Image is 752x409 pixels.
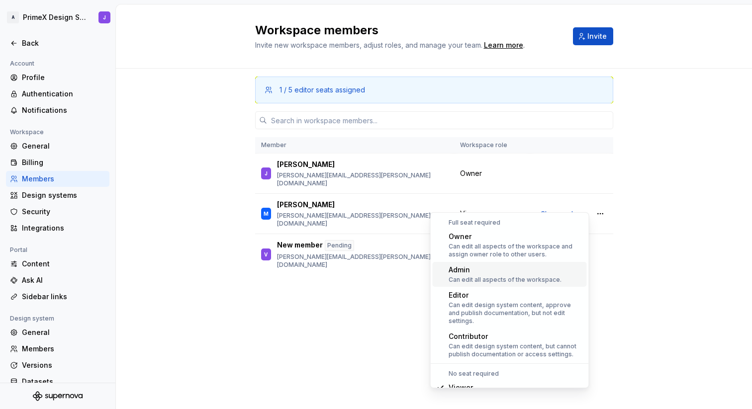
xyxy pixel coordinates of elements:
[6,86,109,102] a: Authentication
[449,342,583,358] div: Can edit design system content, but cannot publish documentation or access settings.
[460,209,483,219] span: Viewer
[449,290,583,300] div: Editor
[277,253,448,269] p: [PERSON_NAME][EMAIL_ADDRESS][PERSON_NAME][DOMAIN_NAME]
[6,220,109,236] a: Integrations
[536,207,589,221] button: Change role
[6,204,109,220] a: Security
[6,313,58,325] div: Design system
[22,89,105,99] div: Authentication
[264,209,269,219] div: M
[454,137,530,154] th: Workspace role
[277,160,335,169] p: [PERSON_NAME]
[103,13,106,21] div: J
[449,243,583,258] div: Can edit all aspects of the workspace and assign owner role to other users.
[255,41,482,49] span: Invite new workspace members, adjust roles, and manage your team.
[449,276,562,284] div: Can edit all aspects of the workspace.
[22,327,105,337] div: General
[277,240,323,251] p: New member
[264,249,268,259] div: V
[460,168,482,178] span: Owner
[22,223,105,233] div: Integrations
[277,200,335,210] p: [PERSON_NAME]
[449,331,583,341] div: Contributor
[267,111,613,129] input: Search in workspace members...
[22,158,105,167] div: Billing
[23,12,87,22] div: PrimeX Design System
[433,219,587,227] div: Full seat required
[7,11,19,23] div: A
[6,171,109,187] a: Members
[573,27,613,45] button: Invite
[433,370,587,378] div: No seat required
[6,35,109,51] a: Back
[6,244,31,256] div: Portal
[22,174,105,184] div: Members
[6,70,109,85] a: Profile
[22,292,105,302] div: Sidebar links
[449,265,562,275] div: Admin
[6,126,48,138] div: Workspace
[22,73,105,82] div: Profile
[449,301,583,325] div: Can edit design system content, approve and publish documentation, but not edit settings.
[22,105,105,115] div: Notifications
[325,240,354,251] div: Pending
[255,137,454,154] th: Member
[22,275,105,285] div: Ask AI
[431,213,589,388] div: Suggestions
[255,22,561,38] h2: Workspace members
[6,272,109,288] a: Ask AI
[280,85,365,95] div: 1 / 5 editor seats assigned
[6,374,109,390] a: Datasets
[22,360,105,370] div: Versions
[449,232,583,242] div: Owner
[22,259,105,269] div: Content
[22,141,105,151] div: General
[2,6,113,28] button: APrimeX Design SystemJ
[6,289,109,305] a: Sidebar links
[6,102,109,118] a: Notifications
[6,357,109,373] a: Versions
[587,31,607,41] span: Invite
[482,42,525,49] span: .
[6,58,38,70] div: Account
[541,210,577,218] span: Change role
[6,341,109,357] a: Members
[22,207,105,217] div: Security
[484,40,523,50] a: Learn more
[22,190,105,200] div: Design systems
[449,383,546,393] div: Viewer
[22,344,105,354] div: Members
[265,168,268,178] div: J
[6,325,109,340] a: General
[22,377,105,387] div: Datasets
[277,171,448,187] p: [PERSON_NAME][EMAIL_ADDRESS][PERSON_NAME][DOMAIN_NAME]
[277,212,448,228] p: [PERSON_NAME][EMAIL_ADDRESS][PERSON_NAME][DOMAIN_NAME]
[6,256,109,272] a: Content
[6,138,109,154] a: General
[33,391,83,401] svg: Supernova Logo
[6,155,109,170] a: Billing
[6,187,109,203] a: Design systems
[22,38,105,48] div: Back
